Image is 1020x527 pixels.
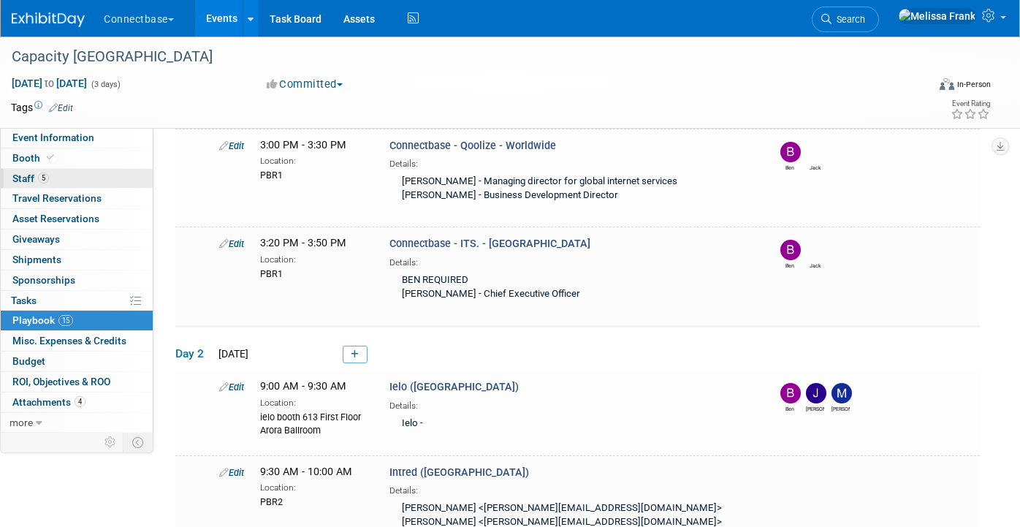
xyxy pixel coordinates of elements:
a: ROI, Objectives & ROO [1,372,153,392]
div: Ben Edmond [780,403,799,413]
img: Mary Ann Rose [831,383,852,403]
a: Budget [1,352,153,371]
div: [PERSON_NAME] - Managing director for global internet services [PERSON_NAME] - Business Developme... [389,170,756,208]
img: Ben Edmond [780,240,801,260]
span: (3 days) [90,80,121,89]
a: Booth [1,148,153,168]
span: Playbook [12,314,73,326]
div: Location: [260,395,368,409]
a: Edit [49,103,73,113]
i: Booth reservation complete [47,153,54,162]
img: Ben Edmond [780,142,801,162]
span: Tasks [11,295,37,306]
a: Giveaways [1,230,153,249]
a: Attachments4 [1,393,153,412]
a: Travel Reservations [1,189,153,208]
img: Jack Davey [806,143,858,157]
span: 9:00 AM - 9:30 AM [260,380,346,393]
div: Event Format [846,76,992,98]
a: Playbook15 [1,311,153,330]
a: Misc. Expenses & Credits [1,331,153,351]
button: Committed [262,77,349,92]
span: Ielo ([GEOGRAPHIC_DATA]) [389,381,519,393]
a: Sponsorships [1,270,153,290]
span: 3:20 PM - 3:50 PM [260,237,346,249]
div: Location: [260,479,368,494]
a: Edit [219,467,244,478]
div: Mary Ann Rose [831,403,850,413]
div: Location: [260,251,368,266]
div: PBR2 [260,494,368,509]
div: Ben Edmond [780,260,799,270]
td: Tags [11,100,73,115]
span: Connectbase - Qoolize - Worldwide [389,140,556,152]
div: PBR1 [260,266,368,281]
span: 4 [75,396,85,407]
a: Edit [219,382,244,393]
img: John Giblin [806,383,826,403]
div: Details: [389,480,756,497]
a: more [1,413,153,433]
a: Shipments [1,250,153,270]
span: Connectbase - ITS. - [GEOGRAPHIC_DATA] [389,238,590,250]
div: PBR1 [260,167,368,182]
a: Asset Reservations [1,209,153,229]
span: Staff [12,172,49,184]
a: Tasks [1,291,153,311]
img: Ben Edmond [780,383,801,403]
span: to [42,77,56,89]
img: Jack Davey [806,241,858,256]
span: Day 2 [175,346,212,362]
a: Edit [219,238,244,249]
span: Shipments [12,254,61,265]
td: Toggle Event Tabs [123,433,153,452]
span: 9:30 AM - 10:00 AM [260,466,352,478]
img: Melissa Frank [898,8,976,24]
div: Event Rating [951,100,990,107]
div: BEN REQUIRED [PERSON_NAME] - Chief Executive Officer [389,269,756,307]
div: ielo booth 613 First Floor Arora Ballroom [260,409,368,437]
td: Personalize Event Tab Strip [98,433,123,452]
span: more [9,417,33,428]
span: 3:00 PM - 3:30 PM [260,139,346,151]
span: 15 [58,315,73,326]
span: Attachments [12,396,85,408]
span: Event Information [12,132,94,143]
span: Sponsorships [12,274,75,286]
a: Event Information [1,128,153,148]
span: Asset Reservations [12,213,99,224]
span: Budget [12,355,45,367]
span: [DATE] [DATE] [11,77,88,90]
div: Details: [389,153,756,170]
div: Capacity [GEOGRAPHIC_DATA] [7,44,907,70]
a: Search [812,7,879,32]
div: John Giblin [806,403,824,413]
span: 5 [38,172,49,183]
a: Staff5 [1,169,153,189]
span: Booth [12,152,57,164]
div: Details: [389,395,756,412]
a: Edit [219,140,244,151]
div: Jack Davey [806,157,824,167]
div: Ben Edmond [780,162,799,172]
div: Location: [260,153,368,167]
div: In-Person [956,79,991,90]
span: Search [831,14,865,25]
span: Giveaways [12,233,60,245]
img: ExhibitDay [12,12,85,27]
span: ROI, Objectives & ROO [12,376,110,387]
span: Intred ([GEOGRAPHIC_DATA]) [389,466,529,479]
span: Misc. Expenses & Credits [12,335,126,346]
div: Jack Davey [806,256,824,265]
div: Ielo - [389,412,756,436]
div: Details: [389,252,756,269]
span: [DATE] [214,348,248,360]
span: Travel Reservations [12,192,102,204]
img: Format-Inperson.png [940,78,954,90]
